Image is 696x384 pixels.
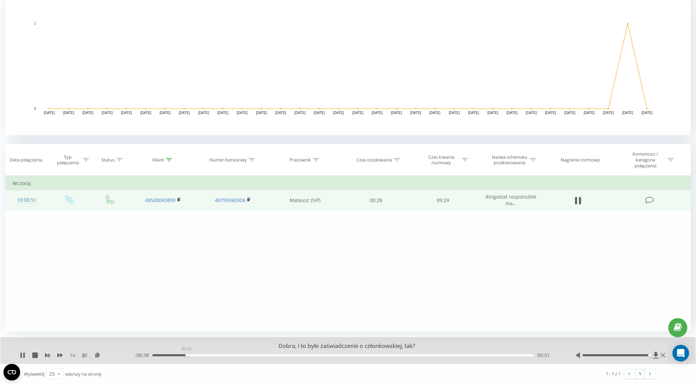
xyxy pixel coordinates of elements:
text: [DATE] [372,111,383,115]
div: Nagranie rozmowy [561,157,600,163]
text: [DATE] [429,111,441,115]
text: [DATE] [256,111,267,115]
div: Czas trwania rozmowy [423,154,460,166]
text: [DATE] [237,111,248,115]
text: [DATE] [140,111,151,115]
text: [DATE] [352,111,363,115]
td: 09:29 [410,190,477,210]
text: [DATE] [102,111,113,115]
text: [DATE] [642,111,653,115]
text: [DATE] [545,111,556,115]
span: Ringostat responsible ma... [486,193,536,206]
div: Open Intercom Messenger [672,345,689,361]
text: [DATE] [333,111,344,115]
div: 00:51 [180,344,194,354]
span: 00:51 [537,352,550,359]
td: Mateusz (SIP) [268,190,343,210]
span: Wyświetlij [24,371,44,377]
a: 48799360906 [215,197,245,203]
div: Accessibility label [648,354,651,357]
text: [DATE] [294,111,305,115]
div: Accessibility label [186,354,188,357]
text: [DATE] [160,111,171,115]
div: 25 [49,370,55,377]
div: Klient [152,157,164,163]
text: [DATE] [275,111,286,115]
text: [DATE] [487,111,498,115]
text: 1 [34,21,36,25]
text: [DATE] [526,111,537,115]
div: 1 - 1 z 1 [606,370,621,377]
text: [DATE] [584,111,595,115]
text: [DATE] [179,111,190,115]
button: Open CMP widget [3,364,20,381]
text: [DATE] [506,111,518,115]
text: [DATE] [198,111,209,115]
div: Komentarz / kategoria połączenia [625,151,666,169]
td: 00:28 [343,190,410,210]
text: [DATE] [314,111,325,115]
td: Wczoraj [6,176,691,190]
div: Pracownik [290,157,311,163]
span: wierszy na stronę [65,371,101,377]
div: Data połączenia [10,157,42,163]
text: [DATE] [468,111,479,115]
text: [DATE] [603,111,614,115]
span: - 08:38 [135,352,152,359]
div: Numer biznesowy [209,157,247,163]
text: [DATE] [217,111,228,115]
span: 1 x [70,352,75,359]
text: [DATE] [121,111,132,115]
text: [DATE] [449,111,460,115]
text: [DATE] [44,111,55,115]
div: Status [101,157,115,163]
text: [DATE] [410,111,421,115]
a: 48500049899 [145,197,176,203]
text: 0 [34,107,36,111]
div: Typ połączenia [54,154,81,166]
a: 1 [635,369,645,379]
div: Czas oczekiwania [357,157,392,163]
text: [DATE] [391,111,402,115]
div: Nazwa schematu przekierowania [491,154,528,166]
text: [DATE] [63,111,74,115]
div: 10:00:51 [12,193,41,207]
div: Dobra, i to było zaświadczenie o członkowskiej, tak? [84,342,602,350]
text: [DATE] [564,111,576,115]
text: [DATE] [83,111,94,115]
text: [DATE] [622,111,633,115]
